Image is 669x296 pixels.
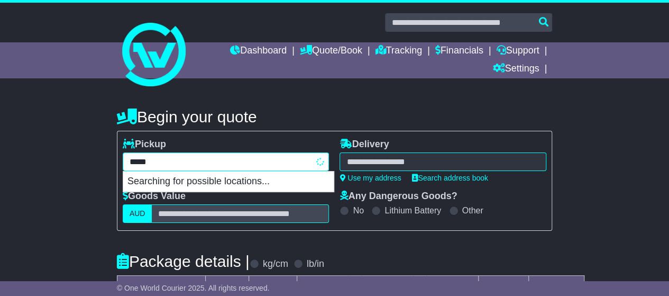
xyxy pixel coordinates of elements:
label: No [353,205,363,216]
label: kg/cm [263,258,288,270]
typeahead: Please provide city [123,153,329,171]
span: © One World Courier 2025. All rights reserved. [117,284,270,292]
a: Use my address [340,174,401,182]
label: lb/in [307,258,324,270]
label: Goods Value [123,191,186,202]
label: AUD [123,204,152,223]
label: Lithium Battery [384,205,441,216]
label: Other [462,205,483,216]
p: Searching for possible locations... [123,172,334,192]
a: Settings [492,60,539,78]
h4: Begin your quote [117,108,552,125]
a: Support [496,42,539,60]
a: Tracking [375,42,422,60]
a: Quote/Book [300,42,362,60]
label: Pickup [123,139,166,150]
h4: Package details | [117,253,250,270]
a: Financials [435,42,483,60]
a: Dashboard [230,42,287,60]
a: Search address book [412,174,488,182]
label: Any Dangerous Goods? [340,191,457,202]
label: Delivery [340,139,389,150]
